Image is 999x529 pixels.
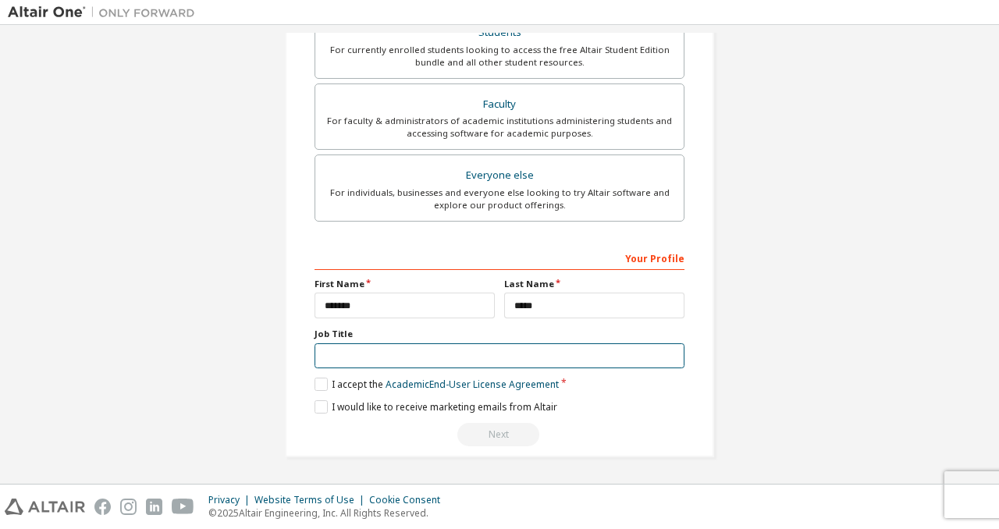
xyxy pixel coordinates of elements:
img: altair_logo.svg [5,499,85,515]
img: youtube.svg [172,499,194,515]
div: Your Profile [315,245,684,270]
p: © 2025 Altair Engineering, Inc. All Rights Reserved. [208,506,450,520]
img: instagram.svg [120,499,137,515]
div: Read and acccept EULA to continue [315,423,684,446]
label: Job Title [315,328,684,340]
div: Privacy [208,494,254,506]
div: Cookie Consent [369,494,450,506]
div: Students [325,22,674,44]
label: First Name [315,278,495,290]
div: For faculty & administrators of academic institutions administering students and accessing softwa... [325,115,674,140]
img: linkedin.svg [146,499,162,515]
div: Website Terms of Use [254,494,369,506]
label: Last Name [504,278,684,290]
div: Faculty [325,94,674,115]
img: Altair One [8,5,203,20]
label: I would like to receive marketing emails from Altair [315,400,557,414]
label: I accept the [315,378,559,391]
a: Academic End-User License Agreement [386,378,559,391]
div: For individuals, businesses and everyone else looking to try Altair software and explore our prod... [325,186,674,211]
div: For currently enrolled students looking to access the free Altair Student Edition bundle and all ... [325,44,674,69]
div: Everyone else [325,165,674,186]
img: facebook.svg [94,499,111,515]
